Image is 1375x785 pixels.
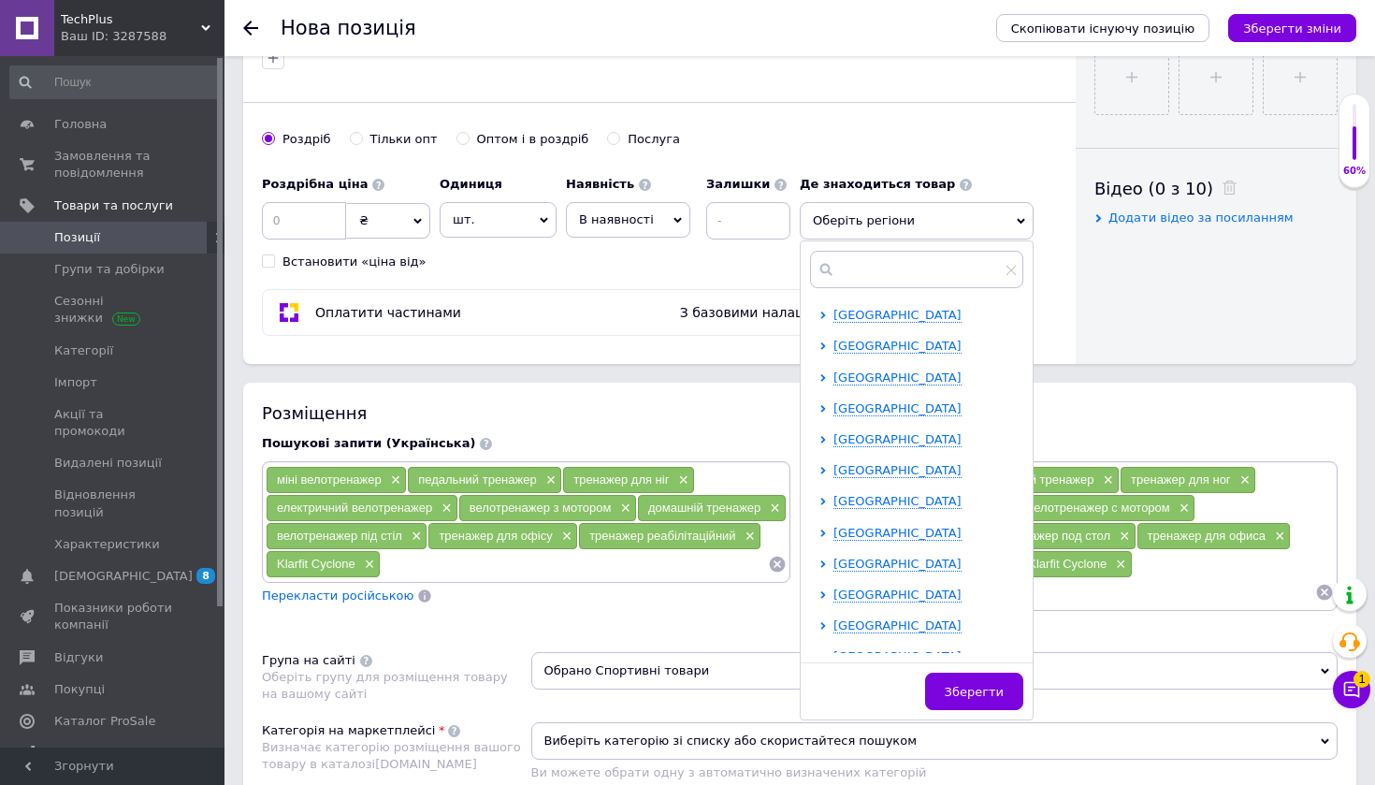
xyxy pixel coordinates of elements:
span: Замовлення та повідомлення [54,148,173,182]
div: Тільки опт [370,131,438,148]
span: Акції та промокоди [54,406,173,440]
span: Відео (0 з 10) [1094,179,1213,198]
b: Одиниця [440,177,502,191]
span: Покупці [54,681,105,698]
span: [GEOGRAPHIC_DATA] [833,401,962,415]
span: електричний велотренажер [277,501,432,515]
span: В наявності [579,212,654,226]
span: З базовими налаштуваннями: до 5 платежів [680,305,988,320]
div: Ви можете обрати одну з автоматично визначених категорій [531,764,1339,781]
span: × [437,501,452,516]
span: TechPlus [61,11,201,28]
span: тренажер для офиса [1148,529,1266,543]
i: Зберегти зміни [1243,22,1341,36]
span: [GEOGRAPHIC_DATA] [833,557,962,571]
b: Наявність [566,177,634,191]
span: Відновлення позицій [54,487,173,520]
span: Характеристики [54,536,160,553]
span: [GEOGRAPHIC_DATA] [833,649,962,663]
span: Инструкция по эксплуатации [56,228,255,244]
span: Кабель живлення [56,195,178,211]
b: Залишки [706,177,770,191]
span: домашній тренажер [648,501,760,515]
span: × [407,529,422,545]
span: Групи та добірки [54,261,165,278]
strong: Комплектація: [19,96,124,112]
span: Визначає категорію розміщення вашого товару в каталозі [DOMAIN_NAME] [262,740,521,771]
span: [GEOGRAPHIC_DATA] [833,526,962,540]
span: Товари та послуги [54,197,173,214]
span: Оплатити частинами [315,305,461,320]
div: Роздріб [282,131,331,148]
span: [GEOGRAPHIC_DATA] [833,618,962,632]
div: 60% Якість заповнення [1339,94,1370,188]
span: Оберіть регіони [800,202,1034,240]
div: 60% [1339,165,1369,178]
span: [GEOGRAPHIC_DATA] [833,588,962,602]
span: Скопіювати існуючу позицію [1011,22,1194,36]
span: Виберіть категорію зі списку або скористайтеся пошуком [531,722,1339,760]
span: × [1099,472,1114,488]
h1: Нова позиція [281,17,416,39]
span: Видалені позиції [54,455,162,472]
span: міні велотренажер [277,472,382,487]
span: × [765,501,780,516]
span: Головна [54,116,107,133]
span: Імпорт [54,374,97,391]
span: педальный тренажер [974,472,1094,487]
span: Обрано Спортивні товари [531,652,1339,690]
span: Оберіть групу для розміщення товару на вашому сайті [262,670,508,701]
input: 0 [262,202,346,240]
span: велотренажер под стол [977,529,1110,543]
span: 1 [1353,671,1370,688]
span: педальний тренажер [418,472,536,487]
span: ₴ [359,213,369,227]
span: Klarfit Cyclone [1028,557,1107,571]
span: тренажер реабілітаційний [589,529,735,543]
span: × [386,472,401,488]
div: Група на сайті [262,652,355,669]
div: Ваш ID: 3287588 [61,28,224,45]
span: Показники роботи компанії [54,600,173,633]
div: Послуга [628,131,680,148]
div: Розміщення [262,401,1338,425]
div: Категорія на маркетплейсі [262,722,435,739]
span: велотренажер з мотором [470,501,612,515]
span: Пульт дистанційного керування [56,162,274,178]
div: Оптом і в роздріб [477,131,589,148]
span: тренажер для офісу [439,529,552,543]
span: тренажер для ніг [573,472,669,487]
span: × [673,472,688,488]
span: × [1236,472,1251,488]
span: × [1111,557,1126,573]
span: [GEOGRAPHIC_DATA] [833,371,962,385]
span: Максимальная нагрузка до 120 кг [56,34,290,50]
button: Чат з покупцем1 [1333,671,1370,708]
div: Повернутися назад [243,21,258,36]
span: Klarfit Cyclone [277,557,355,571]
span: × [1270,529,1285,545]
span: Інструкція користувача [56,226,215,242]
span: [GEOGRAPHIC_DATA] [833,463,962,477]
span: Перекласти російською [262,589,413,603]
span: Пошукові запити (Українська) [262,436,475,450]
span: Відгуки [54,649,103,666]
span: 8 [196,568,215,584]
span: Аналітика [54,745,119,762]
button: Зберегти [925,673,1023,710]
input: - [706,202,790,240]
b: Роздрібна ціна [262,177,368,191]
span: Кабель питания [56,196,166,211]
span: Пульт дистанционного управления [56,164,297,180]
span: велотренажер с мотором [1028,501,1170,515]
span: [GEOGRAPHIC_DATA] [833,494,962,508]
span: × [557,529,572,545]
input: Пошук [9,65,221,99]
span: Сезонні знижки [54,293,173,327]
span: × [741,529,756,545]
strong: Комплектация: [19,98,130,114]
div: Встановити «ціна від» [282,254,427,270]
span: [GEOGRAPHIC_DATA] [833,339,962,353]
span: Каталог ProSale [54,713,155,730]
span: × [542,472,557,488]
